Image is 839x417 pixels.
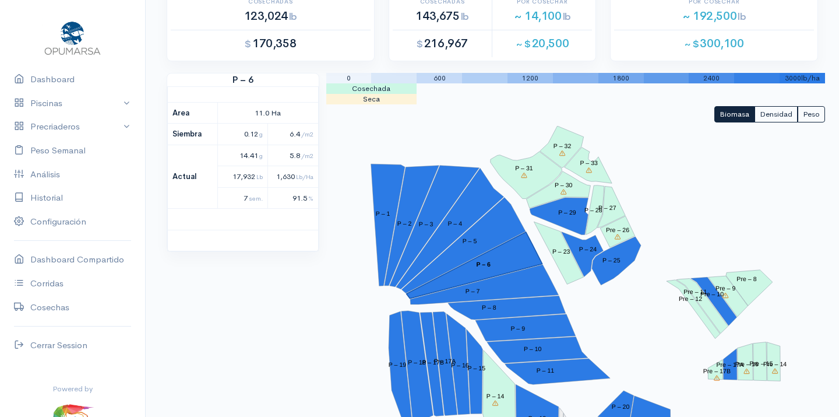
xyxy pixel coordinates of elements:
span: 123,024 [244,9,297,23]
tspan: Pre – 14 [763,361,787,368]
tspan: P – 18 [408,359,426,366]
span: lb [738,10,746,23]
span: $ [417,38,423,50]
td: 6.4 [268,124,318,145]
tspan: Pre – 16 [735,361,758,368]
span: 1200 [522,73,538,83]
button: Peso [798,106,825,123]
td: 11.0 Ha [218,102,318,124]
tspan: Pre – 8 [736,276,756,283]
span: Densidad [760,109,792,119]
td: Cosechada [326,83,417,94]
span: Biomasa [720,109,749,119]
button: Densidad [755,106,798,123]
tspan: P – 11 [536,367,554,374]
td: Seca [326,94,417,104]
span: ~ 14,100 [514,9,571,23]
span: 143,675 [415,9,468,23]
tspan: P – 17A [433,358,456,365]
tspan: P – 29 [558,209,576,216]
tspan: P – 14 [487,393,505,400]
tspan: P – 7 [465,288,480,295]
tspan: P – 4 [447,220,462,227]
tspan: P – 31 [515,165,533,172]
tspan: Pre – 12 [679,296,702,303]
tspan: P – 16 [451,362,469,369]
tspan: P – 33 [580,160,598,167]
th: Area [168,102,218,124]
span: 216,967 [417,36,468,51]
td: 1,630 [268,166,318,188]
tspan: P – 17B [422,359,444,366]
tspan: P – 2 [397,220,411,227]
tspan: P – 24 [579,246,597,253]
tspan: P – 3 [418,221,433,228]
tspan: P – 19 [388,362,406,369]
span: g [259,152,263,160]
span: ~ $ [685,38,699,50]
tspan: P – 1 [375,211,390,218]
tspan: P – 9 [510,325,525,332]
span: ~ $ [516,38,531,50]
span: $ [245,38,251,50]
tspan: Pre – 17B [703,368,731,375]
span: 170,358 [245,36,296,51]
span: 300,100 [685,36,744,51]
td: 17,932 [218,166,268,188]
span: 0 [347,73,351,83]
span: 20,500 [516,36,569,51]
img: Opumarsa [42,19,103,56]
tspan: P – 28 [584,206,602,213]
tspan: P – 15 [467,365,485,372]
tspan: Pre – 15 [749,360,773,367]
span: lb [289,10,297,23]
tspan: Pre – 11 [683,289,707,296]
tspan: P – 10 [524,346,542,353]
td: 91.5 [268,187,318,209]
td: 7 [218,187,268,209]
span: /m2 [301,130,313,138]
button: Biomasa [714,106,755,123]
td: 14.41 [218,145,268,166]
span: ~ 192,500 [682,9,746,23]
tspan: Pre – 17A [716,362,743,369]
span: sem. [249,194,263,202]
tspan: P – 6 [476,261,491,268]
span: lb [563,10,571,23]
tspan: P – 8 [482,304,496,311]
tspan: P – 23 [552,248,570,255]
span: 1800 [613,73,629,83]
tspan: Pre – 9 [715,285,735,292]
strong: P – 6 [167,73,319,87]
span: 2400 [703,73,720,83]
span: lb [461,10,469,23]
span: 600 [433,73,446,83]
span: Lb/Ha [296,173,313,181]
tspan: P – 32 [554,143,572,150]
td: 0.12 [218,124,268,145]
span: Peso [803,109,820,119]
th: Siembra [168,124,218,145]
td: 5.8 [268,145,318,166]
span: Lb [256,173,263,181]
span: 3000 [785,73,801,83]
tspan: Pre – 10 [700,291,724,298]
tspan: P – 20 [612,404,630,411]
th: Actual [168,145,218,209]
span: g [259,130,263,138]
tspan: P – 5 [462,238,477,245]
tspan: P – 27 [598,204,616,211]
span: lb/ha [801,73,820,83]
tspan: P – 25 [602,257,621,264]
span: % [308,194,313,202]
tspan: P – 30 [555,181,573,188]
tspan: Pre – 26 [606,226,629,233]
span: /m2 [301,152,313,160]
